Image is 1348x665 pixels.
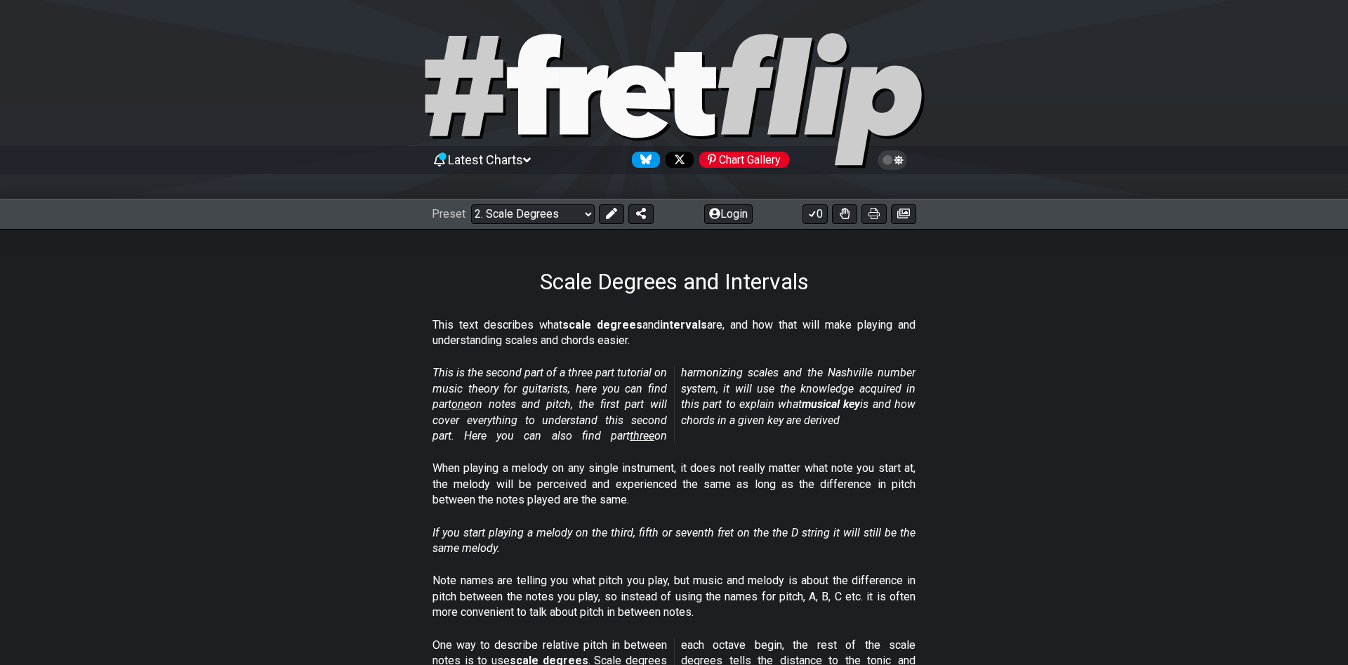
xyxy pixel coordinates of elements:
h1: Scale Degrees and Intervals [540,268,809,295]
p: This text describes what and are, and how that will make playing and understanding scales and cho... [432,317,916,349]
strong: scale degrees [562,318,642,331]
p: When playing a melody on any single instrument, it does not really matter what note you start at,... [432,461,916,508]
em: If you start playing a melody on the third, fifth or seventh fret on the the D string it will sti... [432,526,916,555]
button: Login [704,204,753,224]
button: Create image [891,204,916,224]
em: This is the second part of a three part tutorial on music theory for guitarists, here you can fin... [432,366,916,442]
span: three [630,429,654,442]
button: Toggle Dexterity for all fretkits [832,204,857,224]
p: Note names are telling you what pitch you play, but music and melody is about the difference in p... [432,573,916,620]
strong: musical key [802,397,860,411]
span: Preset [432,207,465,220]
button: Edit Preset [599,204,624,224]
a: Follow #fretflip at Bluesky [626,152,660,168]
span: one [451,397,470,411]
button: 0 [802,204,828,224]
button: Share Preset [628,204,654,224]
span: Latest Charts [448,152,523,167]
a: Follow #fretflip at X [660,152,694,168]
span: Toggle light / dark theme [885,154,901,166]
button: Print [861,204,887,224]
select: Preset [471,204,595,224]
a: #fretflip at Pinterest [694,152,789,168]
div: Chart Gallery [699,152,789,168]
strong: intervals [660,318,707,331]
